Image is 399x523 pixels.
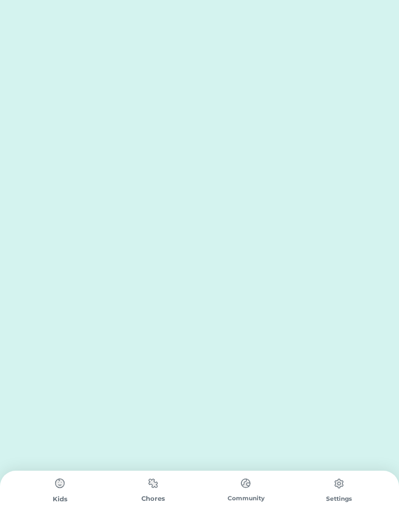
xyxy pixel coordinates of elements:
[50,474,70,493] img: type%3Dchores%2C%20state%3Ddefault.svg
[293,494,386,503] div: Settings
[107,494,200,504] div: Chores
[143,474,163,493] img: type%3Dchores%2C%20state%3Ddefault.svg
[14,494,107,504] div: Kids
[329,474,349,493] img: type%3Dchores%2C%20state%3Ddefault.svg
[236,474,256,493] img: type%3Dchores%2C%20state%3Ddefault.svg
[199,494,293,503] div: Community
